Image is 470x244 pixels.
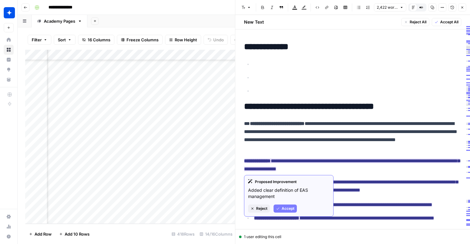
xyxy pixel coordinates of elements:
a: Opportunities [4,65,14,75]
button: Workspace: Wiz [4,5,14,21]
span: 16 Columns [88,37,110,43]
span: Freeze Columns [127,37,159,43]
button: 2,422 words [374,3,406,12]
span: Add 10 Rows [65,231,90,237]
span: Reject All [410,19,426,25]
button: Freeze Columns [117,35,163,45]
a: Browse [4,45,14,55]
img: Wiz Logo [4,7,15,18]
span: Row Height [175,37,197,43]
button: Reject [248,205,270,213]
span: Sort [58,37,66,43]
a: Your Data [4,75,14,85]
span: Reject [256,206,267,211]
button: Add 10 Rows [55,229,93,239]
span: Accept [282,206,294,211]
a: Insights [4,55,14,65]
button: Reject All [401,18,429,26]
span: Filter [32,37,42,43]
div: 418 Rows [169,229,197,239]
button: Add Row [25,229,55,239]
span: 2,422 words [377,5,398,10]
button: Accept [274,205,297,213]
a: Settings [4,212,14,222]
a: Home [4,35,14,45]
span: Undo [213,37,224,43]
div: Academy Pages [44,18,75,24]
span: Add Row [35,231,52,237]
button: Sort [54,35,76,45]
button: 16 Columns [78,35,114,45]
button: Filter [28,35,51,45]
div: 14/16 Columns [197,229,235,239]
button: Row Height [165,35,201,45]
span: Accept All [440,19,458,25]
a: Academy Pages [32,15,87,27]
button: Accept All [432,18,461,26]
p: Added clear definition of EAS management [248,187,329,200]
a: Usage [4,222,14,232]
button: Help + Support [4,232,14,242]
button: Undo [204,35,228,45]
h2: New Text [244,19,264,25]
div: Proposed Improvement [248,179,329,185]
div: 1 user editing this cell [239,234,466,240]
